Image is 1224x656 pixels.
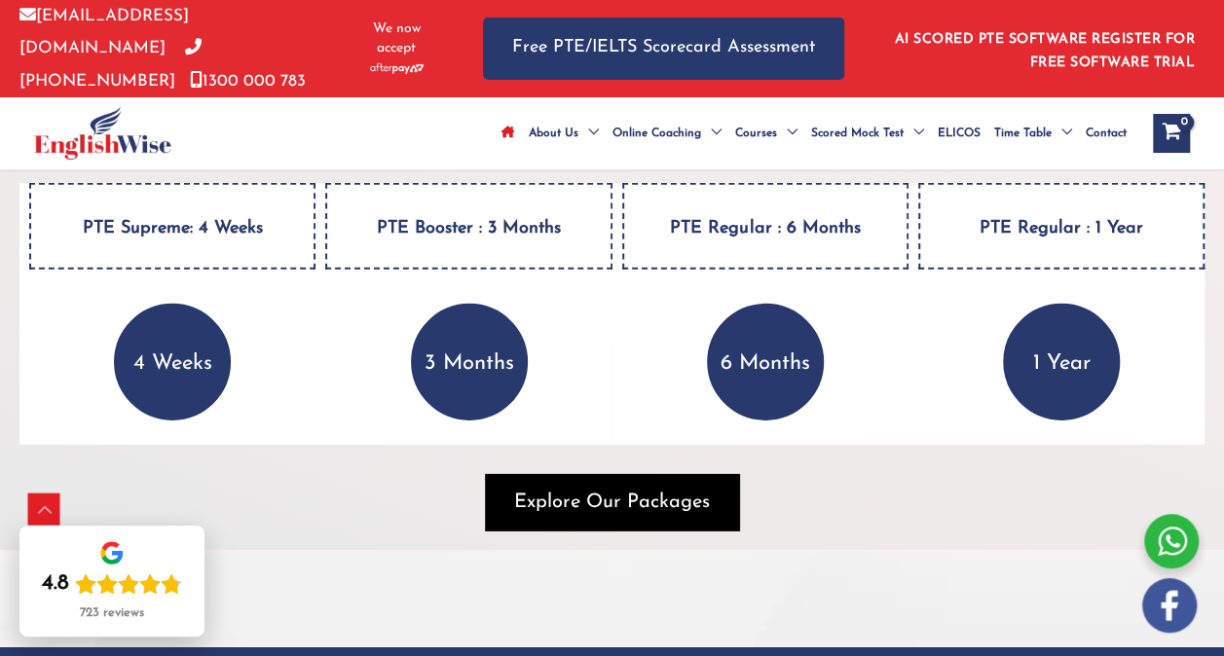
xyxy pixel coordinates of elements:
img: white-facebook.png [1142,578,1197,633]
a: 1300 000 783 [190,73,306,90]
span: Courses [735,99,777,167]
img: Afterpay-Logo [370,63,424,74]
div: Rating: 4.8 out of 5 [42,570,182,598]
a: [EMAIL_ADDRESS][DOMAIN_NAME] [19,8,189,56]
a: Time TableMenu Toggle [987,99,1079,167]
img: cropped-ew-logo [34,106,171,160]
a: ELICOS [931,99,987,167]
aside: Header Widget 1 [883,17,1205,80]
nav: Site Navigation: Main Menu [495,99,1133,167]
span: ELICOS [938,99,981,167]
span: Menu Toggle [777,99,797,167]
p: 3 Months [411,304,528,420]
span: We now accept [359,19,434,58]
span: Menu Toggle [701,99,722,167]
span: Contact [1086,99,1127,167]
a: [PHONE_NUMBER] [19,40,202,89]
h4: PTE Booster : 3 Months [325,183,612,270]
span: Scored Mock Test [811,99,904,167]
a: Contact [1079,99,1133,167]
p: 6 Months [707,304,824,420]
a: View Shopping Cart, empty [1153,114,1190,153]
span: Menu Toggle [1052,99,1072,167]
span: Time Table [994,99,1052,167]
span: Menu Toggle [578,99,599,167]
div: 723 reviews [80,605,144,621]
span: Menu Toggle [904,99,924,167]
span: About Us [529,99,578,167]
p: 4 Weeks [114,304,231,420]
a: Online CoachingMenu Toggle [606,99,728,167]
a: CoursesMenu Toggle [728,99,804,167]
a: Scored Mock TestMenu Toggle [804,99,931,167]
a: About UsMenu Toggle [522,99,606,167]
h4: PTE Supreme: 4 Weeks [29,183,315,270]
a: AI SCORED PTE SOFTWARE REGISTER FOR FREE SOFTWARE TRIAL [895,32,1196,70]
button: Explore Our Packages [485,474,739,530]
p: 1 Year [1003,304,1120,420]
h4: PTE Regular : 6 Months [622,183,909,270]
div: 4.8 [42,570,69,598]
h4: PTE Regular : 1 Year [918,183,1205,270]
span: Explore Our Packages [514,489,710,516]
span: Online Coaching [612,99,701,167]
a: Free PTE/IELTS Scorecard Assessment [483,18,844,79]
